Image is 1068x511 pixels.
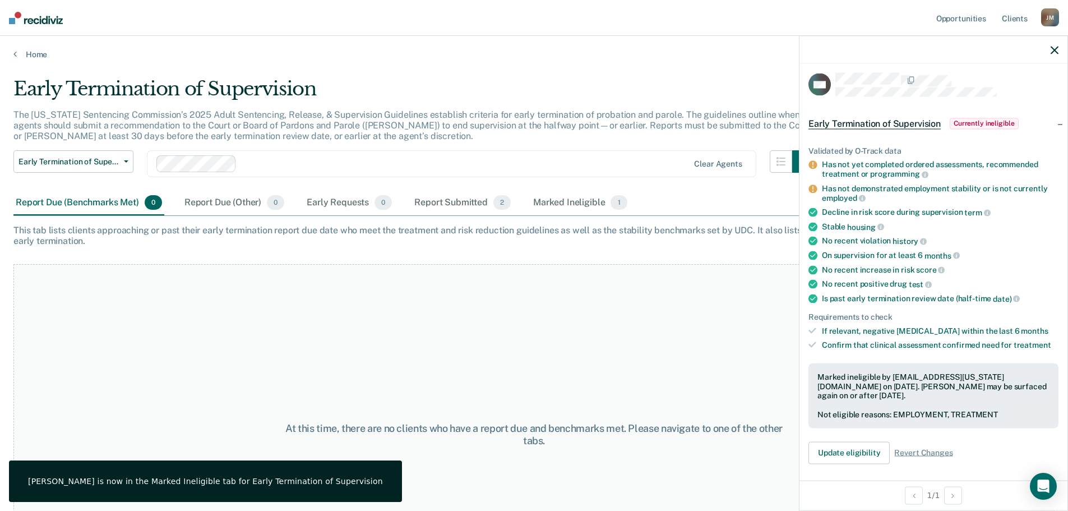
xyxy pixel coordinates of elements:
[924,251,960,260] span: months
[822,208,1058,218] div: Decline in risk score during supervision
[822,251,1058,261] div: On supervision for at least 6
[909,280,932,289] span: test
[1021,326,1048,335] span: months
[822,265,1058,275] div: No recent increase in risk
[274,422,794,446] div: At this time, there are no clients who have a report due and benchmarks met. Please navigate to o...
[145,195,162,210] span: 0
[817,372,1049,400] div: Marked ineligible by [EMAIL_ADDRESS][US_STATE][DOMAIN_NAME] on [DATE]. [PERSON_NAME] may be surfa...
[822,236,1058,246] div: No recent violation
[799,480,1067,510] div: 1 / 1
[808,312,1058,322] div: Requirements to check
[611,195,627,210] span: 1
[893,237,927,246] span: history
[1014,340,1051,349] span: treatment
[799,105,1067,141] div: Early Termination of SupervisionCurrently ineligible
[694,159,742,169] div: Clear agents
[19,157,119,167] span: Early Termination of Supervision
[944,486,962,504] button: Next Opportunity
[493,195,511,210] span: 2
[9,12,63,24] img: Recidiviz
[182,191,286,215] div: Report Due (Other)
[822,222,1058,232] div: Stable
[28,476,383,486] div: [PERSON_NAME] is now in the Marked Ineligible tab for Early Termination of Supervision
[993,294,1020,303] span: date)
[950,118,1019,129] span: Currently ineligible
[822,326,1058,336] div: If relevant, negative [MEDICAL_DATA] within the last 6
[822,279,1058,289] div: No recent positive drug
[808,441,890,464] button: Update eligibility
[822,340,1058,350] div: Confirm that clinical assessment confirmed need for
[531,191,630,215] div: Marked Ineligible
[822,183,1058,202] div: Has not demonstrated employment stability or is not currently employed
[808,118,941,129] span: Early Termination of Supervision
[905,486,923,504] button: Previous Opportunity
[817,410,1049,420] div: Not eligible reasons: EMPLOYMENT, TREATMENT
[267,195,284,210] span: 0
[964,208,990,217] span: term
[916,265,945,274] span: score
[13,77,815,109] div: Early Termination of Supervision
[894,448,953,458] span: Revert Changes
[13,225,1055,246] div: This tab lists clients approaching or past their early termination report due date who meet the t...
[847,222,884,231] span: housing
[822,160,1058,179] div: Has not yet completed ordered assessments, recommended treatment or programming
[375,195,392,210] span: 0
[822,293,1058,303] div: Is past early termination review date (half-time
[13,109,811,141] p: The [US_STATE] Sentencing Commission’s 2025 Adult Sentencing, Release, & Supervision Guidelines e...
[808,146,1058,155] div: Validated by O-Track data
[412,191,513,215] div: Report Submitted
[1041,8,1059,26] div: J M
[13,49,1055,59] a: Home
[1030,473,1057,500] div: Open Intercom Messenger
[304,191,394,215] div: Early Requests
[13,191,164,215] div: Report Due (Benchmarks Met)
